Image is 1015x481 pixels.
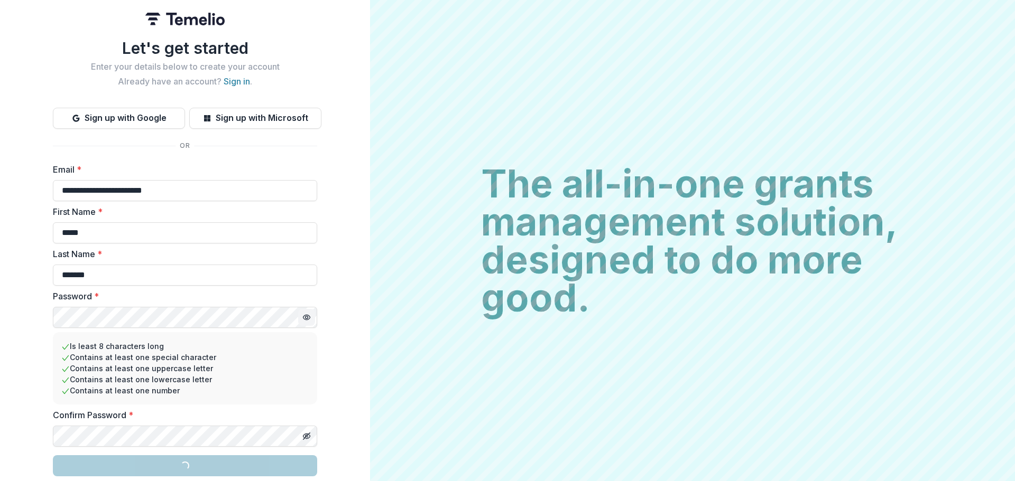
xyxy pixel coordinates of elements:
[61,341,309,352] li: Is least 8 characters long
[53,290,311,303] label: Password
[298,428,315,445] button: Toggle password visibility
[61,363,309,374] li: Contains at least one uppercase letter
[53,163,311,176] label: Email
[61,374,309,385] li: Contains at least one lowercase letter
[189,108,321,129] button: Sign up with Microsoft
[53,248,311,260] label: Last Name
[61,385,309,396] li: Contains at least one number
[53,205,311,218] label: First Name
[298,309,315,326] button: Toggle password visibility
[53,39,317,58] h1: Let's get started
[224,76,250,87] a: Sign in
[53,108,185,129] button: Sign up with Google
[53,409,311,421] label: Confirm Password
[53,62,317,72] h2: Enter your details below to create your account
[53,77,317,87] h2: Already have an account? .
[61,352,309,363] li: Contains at least one special character
[145,13,225,25] img: Temelio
